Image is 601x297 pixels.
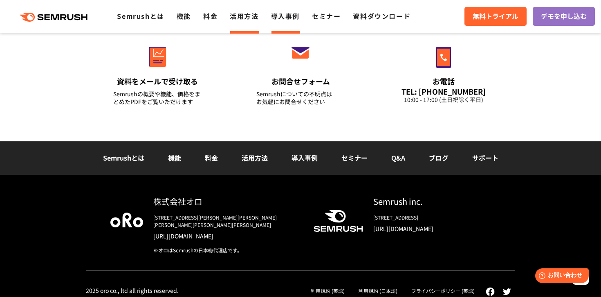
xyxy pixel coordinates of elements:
div: 資料をメールで受け取る [113,76,202,86]
a: 利用規約 (日本語) [359,287,397,294]
div: Semrushの概要や機能、価格をまとめたPDFをご覧いただけます [113,90,202,106]
a: 資料をメールで受け取る Semrushの概要や機能、価格をまとめたPDFをご覧いただけます [96,29,219,116]
a: Q&A [391,153,405,163]
a: 料金 [203,11,218,21]
a: 機能 [168,153,181,163]
span: デモを申し込む [541,11,587,22]
a: 無料トライアル [464,7,527,26]
div: Semrushについての不明点は お気軽にお問合せください [256,90,345,106]
a: Semrushとは [103,153,144,163]
img: twitter [503,288,511,295]
a: プライバシーポリシー (英語) [411,287,475,294]
a: 導入事例 [271,11,300,21]
a: デモを申し込む [533,7,595,26]
div: ※オロはSemrushの日本総代理店です。 [153,247,300,254]
a: 機能 [177,11,191,21]
a: 活用方法 [230,11,258,21]
a: 導入事例 [292,153,318,163]
div: TEL: [PHONE_NUMBER] [399,87,488,96]
a: 活用方法 [242,153,268,163]
a: サポート [472,153,498,163]
div: [STREET_ADDRESS] [373,214,491,221]
a: Semrushとは [117,11,164,21]
div: 2025 oro co., ltd all rights reserved. [86,287,179,294]
div: お問合せフォーム [256,76,345,86]
div: 10:00 - 17:00 (土日祝除く平日) [399,96,488,104]
div: Semrush inc. [373,195,491,207]
div: お電話 [399,76,488,86]
a: 資料ダウンロード [353,11,410,21]
div: 株式会社オロ [153,195,300,207]
a: 利用規約 (英語) [311,287,345,294]
a: 料金 [205,153,218,163]
span: 無料トライアル [473,11,518,22]
a: [URL][DOMAIN_NAME] [373,224,491,233]
a: セミナー [312,11,341,21]
a: お問合せフォーム Semrushについての不明点はお気軽にお問合せください [239,29,362,116]
a: [URL][DOMAIN_NAME] [153,232,300,240]
iframe: Help widget launcher [528,265,592,288]
a: セミナー [341,153,368,163]
a: ブログ [429,153,449,163]
img: facebook [486,287,495,296]
div: [STREET_ADDRESS][PERSON_NAME][PERSON_NAME][PERSON_NAME][PERSON_NAME][PERSON_NAME] [153,214,300,229]
img: oro company [110,213,143,227]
